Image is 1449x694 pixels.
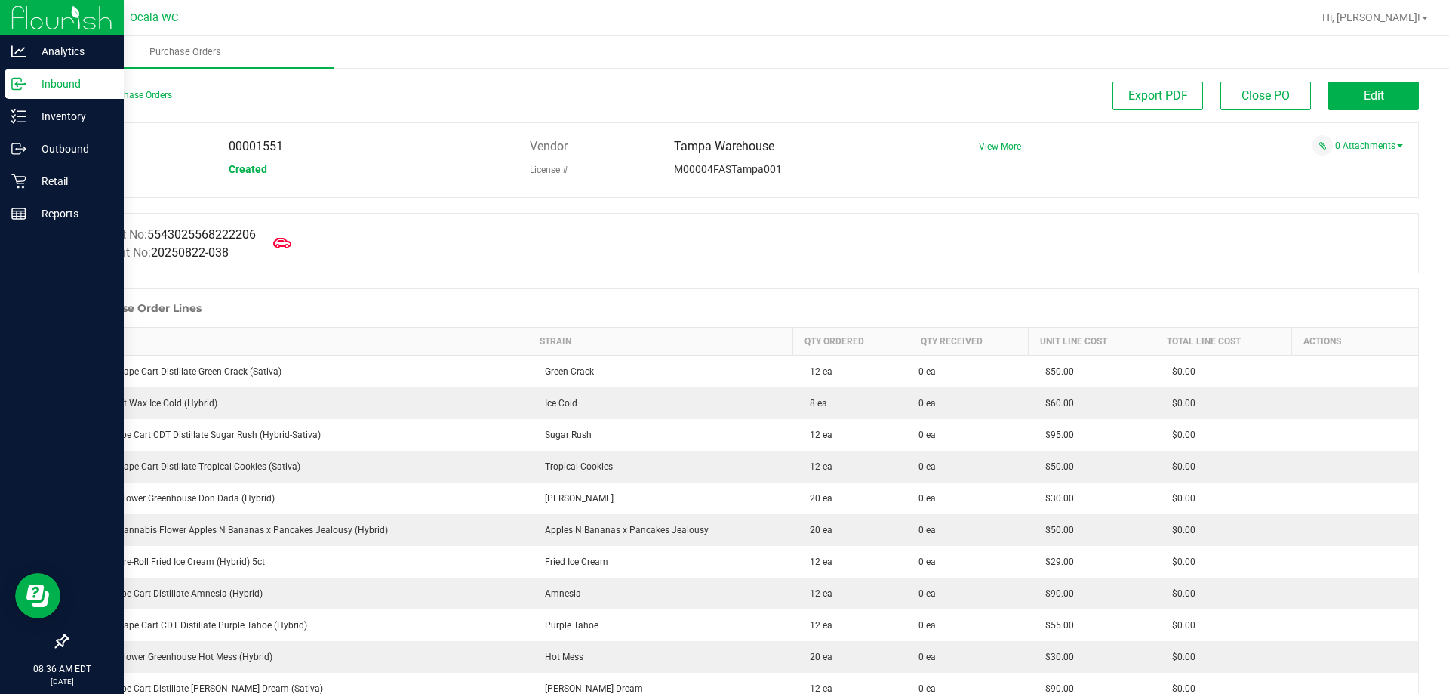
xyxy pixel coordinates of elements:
span: Edit [1364,88,1384,103]
div: FT 1g Vape Cart Distillate Amnesia (Hybrid) [77,587,519,600]
span: $29.00 [1038,557,1074,567]
span: Hi, [PERSON_NAME]! [1322,11,1420,23]
div: FT 3.5g Cannabis Flower Apples N Bananas x Pancakes Jealousy (Hybrid) [77,523,519,537]
a: View More [979,141,1021,152]
label: License # [530,159,568,181]
span: $0.00 [1164,525,1195,535]
p: Analytics [26,42,117,60]
span: $60.00 [1038,398,1074,409]
span: Close PO [1241,88,1290,103]
span: $95.00 [1038,430,1074,440]
span: 12 ea [802,430,832,440]
span: 12 ea [802,461,832,472]
inline-svg: Retail [11,174,26,189]
span: $90.00 [1038,683,1074,694]
span: Hot Mess [537,652,583,662]
span: $0.00 [1164,683,1195,694]
h1: Purchase Order Lines [82,302,202,314]
span: 0 ea [918,555,936,569]
span: $55.00 [1038,620,1074,631]
span: 8 ea [802,398,827,409]
span: Export PDF [1128,88,1188,103]
button: Edit [1328,82,1419,110]
span: 0 ea [918,492,936,505]
span: Green Crack [537,366,594,377]
inline-svg: Analytics [11,44,26,59]
span: 12 ea [802,683,832,694]
span: Tampa Warehouse [674,139,774,153]
span: 00001551 [229,139,283,153]
span: 0 ea [918,587,936,600]
p: Reports [26,205,117,223]
p: Outbound [26,140,117,158]
span: $0.00 [1164,398,1195,409]
span: 0 ea [918,460,936,473]
span: 12 ea [802,620,832,631]
span: [PERSON_NAME] [537,493,614,504]
span: Apples N Bananas x Pancakes Jealousy [537,525,709,535]
th: Item [68,328,528,356]
span: 20250822-038 [151,245,229,260]
span: $0.00 [1164,493,1195,504]
span: Attach a document [1312,135,1333,156]
span: Amnesia [537,588,581,599]
button: Export PDF [1112,82,1203,110]
div: FT 0.5g Vape Cart Distillate Green Crack (Sativa) [77,365,519,378]
span: $0.00 [1164,461,1195,472]
p: Retail [26,172,117,190]
span: 12 ea [802,557,832,567]
a: Purchase Orders [36,36,334,68]
th: Strain [528,328,793,356]
div: FT 0.5g Pre-Roll Fried Ice Cream (Hybrid) 5ct [77,555,519,569]
span: $0.00 [1164,430,1195,440]
span: 20 ea [802,652,832,662]
div: FD 3.5g Flower Greenhouse Don Dada (Hybrid) [77,492,519,505]
inline-svg: Outbound [11,141,26,156]
span: M00004FASTampa001 [674,163,782,175]
p: 08:36 AM EDT [7,662,117,676]
div: FD 3.5g Flower Greenhouse Hot Mess (Hybrid) [77,650,519,664]
span: Created [229,163,267,175]
span: $50.00 [1038,366,1074,377]
th: Actions [1291,328,1418,356]
label: Shipment No: [78,244,229,262]
span: [PERSON_NAME] Dream [537,683,643,694]
div: FT 0.5g Vape Cart Distillate Tropical Cookies (Sativa) [77,460,519,473]
span: 5543025568222206 [147,227,256,242]
span: 0 ea [918,428,936,442]
span: Ocala WC [130,11,178,24]
button: Close PO [1220,82,1311,110]
span: 0 ea [918,365,936,378]
p: Inventory [26,107,117,125]
span: Tropical Cookies [537,461,613,472]
span: $0.00 [1164,588,1195,599]
span: Sugar Rush [537,430,592,440]
th: Unit Line Cost [1029,328,1155,356]
span: Fried Ice Cream [537,557,608,567]
span: $0.00 [1164,366,1195,377]
span: $0.00 [1164,652,1195,662]
span: 0 ea [918,650,936,664]
div: FT 0.5g Vape Cart CDT Distillate Purple Tahoe (Hybrid) [77,618,519,632]
span: $50.00 [1038,525,1074,535]
span: $0.00 [1164,557,1195,567]
span: 12 ea [802,588,832,599]
label: Manifest No: [78,226,256,244]
span: $30.00 [1038,652,1074,662]
span: Purple Tahoe [537,620,598,631]
inline-svg: Reports [11,206,26,221]
label: Vendor [530,135,568,158]
span: 20 ea [802,493,832,504]
a: 0 Attachments [1335,140,1403,151]
span: 0 ea [918,396,936,410]
inline-svg: Inbound [11,76,26,91]
span: Mark as Arrived [267,228,297,258]
th: Qty Received [909,328,1029,356]
div: FT 1g Soft Wax Ice Cold (Hybrid) [77,396,519,410]
span: 0 ea [918,523,936,537]
span: 20 ea [802,525,832,535]
p: [DATE] [7,676,117,687]
span: 12 ea [802,366,832,377]
inline-svg: Inventory [11,109,26,124]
